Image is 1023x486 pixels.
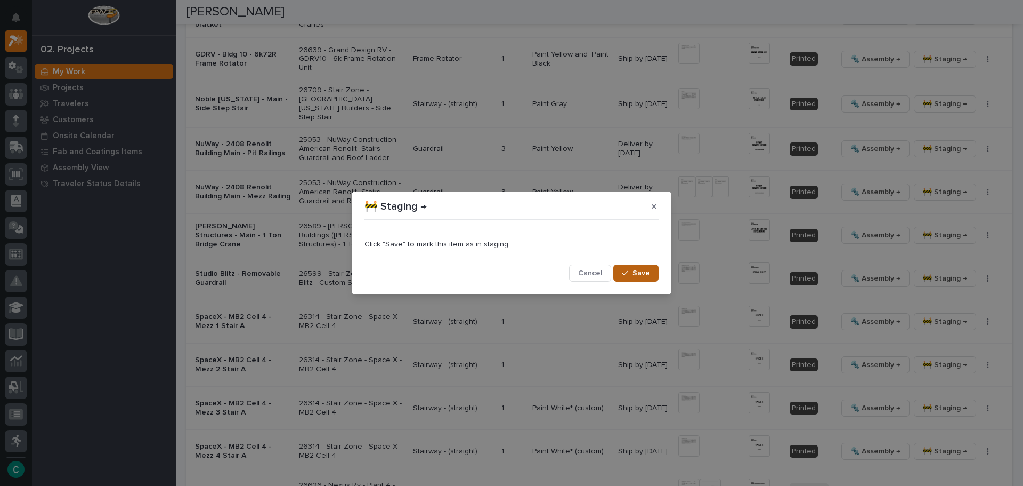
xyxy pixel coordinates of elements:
span: Save [632,268,650,278]
p: 🚧 Staging → [364,200,427,213]
p: Click "Save" to mark this item as in staging. [364,240,659,249]
button: Cancel [569,265,611,282]
span: Cancel [578,268,602,278]
button: Save [613,265,659,282]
